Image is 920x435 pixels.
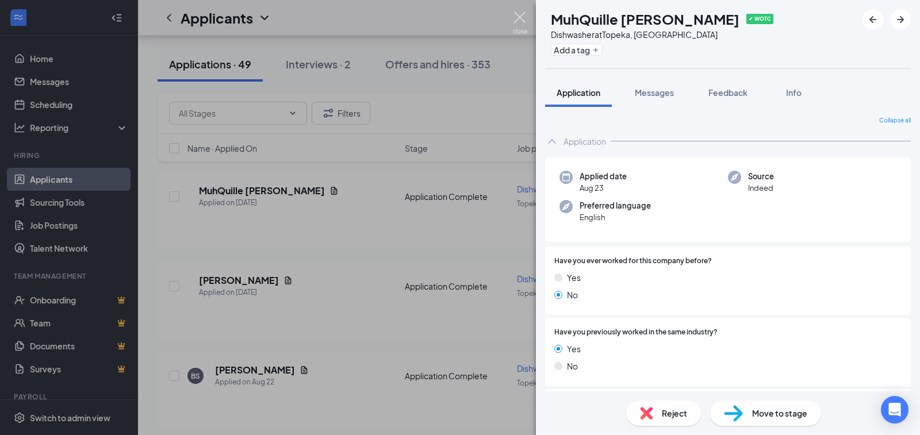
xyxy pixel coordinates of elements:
[551,29,773,40] div: Dishwasher at Topeka, [GEOGRAPHIC_DATA]
[563,136,606,147] div: Application
[580,200,651,211] span: Preferred language
[746,14,773,24] span: ✔ WOTC
[580,182,627,194] span: Aug 23
[557,87,600,98] span: Application
[567,360,578,372] span: No
[554,256,712,267] span: Have you ever worked for this company before?
[580,171,627,182] span: Applied date
[662,407,687,419] span: Reject
[580,211,651,223] span: English
[554,327,718,338] span: Have you previously worked in the same industry?
[786,87,802,98] span: Info
[708,87,747,98] span: Feedback
[567,271,581,284] span: Yes
[545,134,559,148] svg: ChevronUp
[752,407,807,419] span: Move to stage
[748,171,774,182] span: Source
[881,396,908,424] div: Open Intercom Messenger
[866,13,880,26] svg: ArrowLeftNew
[567,342,581,355] span: Yes
[890,9,911,30] button: ArrowRight
[635,87,674,98] span: Messages
[748,182,774,194] span: Indeed
[551,44,602,56] button: PlusAdd a tag
[862,9,883,30] button: ArrowLeftNew
[567,288,578,301] span: No
[592,47,599,53] svg: Plus
[551,9,739,29] h1: MuhQuille [PERSON_NAME]
[879,116,911,125] span: Collapse all
[894,13,907,26] svg: ArrowRight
